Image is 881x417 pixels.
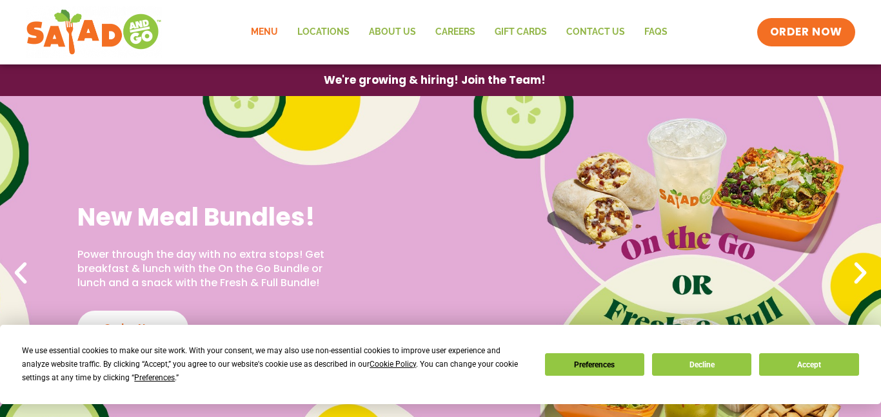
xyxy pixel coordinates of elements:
[241,17,288,47] a: Menu
[545,353,644,376] button: Preferences
[324,75,546,86] span: We're growing & hiring! Join the Team!
[288,17,359,47] a: Locations
[370,360,416,369] span: Cookie Policy
[426,17,485,47] a: Careers
[77,201,342,233] h2: New Meal Bundles!
[757,18,855,46] a: ORDER NOW
[22,344,529,385] div: We use essential cookies to make our site work. With your consent, we may also use non-essential ...
[26,6,162,58] img: new-SAG-logo-768×292
[759,353,858,376] button: Accept
[77,311,188,345] div: Order Now
[770,24,842,40] span: ORDER NOW
[134,373,175,382] span: Preferences
[359,17,426,47] a: About Us
[846,259,875,287] div: Next slide
[304,65,565,95] a: We're growing & hiring! Join the Team!
[557,17,635,47] a: Contact Us
[635,17,677,47] a: FAQs
[652,353,751,376] button: Decline
[485,17,557,47] a: GIFT CARDS
[241,17,677,47] nav: Menu
[6,259,35,287] div: Previous slide
[77,247,342,291] p: Power through the day with no extra stops! Get breakfast & lunch with the On the Go Bundle or lun...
